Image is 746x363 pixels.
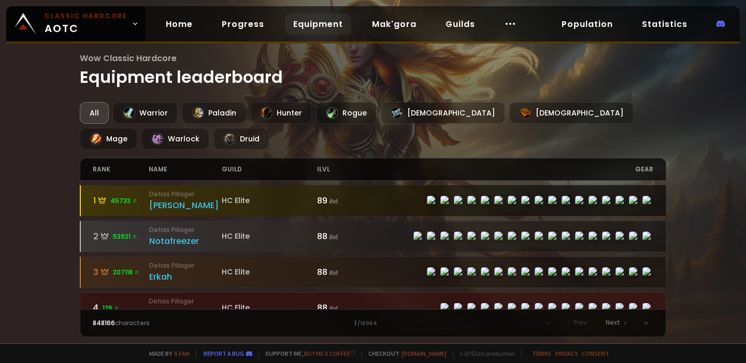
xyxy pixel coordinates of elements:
span: 126 [103,303,120,313]
small: ilvl [329,304,338,313]
div: ilvl [317,158,373,180]
div: 88 [317,230,373,243]
a: 3207118 Defias PillagerErkahHC Elite88 ilvlitem-22498item-23057item-22983item-17723item-22496item... [80,256,667,288]
div: Warlock [141,128,209,150]
span: 848166 [93,318,115,327]
div: 3 [93,266,149,279]
div: 88 [317,266,373,279]
span: 207118 [113,268,140,277]
div: Paladin [182,102,246,124]
span: Prev [573,318,587,327]
small: Defias Pillager [149,190,222,199]
a: Home [157,13,201,35]
a: 145733 Defias Pillager[PERSON_NAME]HC Elite89 ilvlitem-22498item-23057item-22499item-4335item-224... [80,185,667,216]
div: Mage [80,128,137,150]
small: Defias Pillager [149,225,222,235]
h1: Equipment leaderboard [80,52,667,90]
div: name [149,158,222,180]
div: 89 [317,194,373,207]
a: Statistics [634,13,696,35]
small: Defias Pillager [149,297,222,306]
div: Druid [213,128,269,150]
div: [DEMOGRAPHIC_DATA] [509,102,634,124]
small: ilvl [329,197,338,206]
span: 53921 [113,232,138,241]
small: Classic Hardcore [45,11,127,21]
span: v. d752d5 - production [453,350,515,357]
div: 4 [93,301,149,314]
div: All [80,102,109,124]
div: HC Elite [222,302,317,313]
a: Buy me a coffee [304,350,355,357]
small: ilvl [329,233,338,241]
div: [DEMOGRAPHIC_DATA] [381,102,505,124]
a: Privacy [555,350,578,357]
a: Mak'gora [364,13,425,35]
a: Report a bug [204,350,244,357]
a: Progress [213,13,272,35]
span: Support me, [259,350,355,357]
a: 4126 Defias PillagerPoolsHC Elite88 ilvlitem-22506item-22943item-22507item-22504item-22510item-22... [80,292,667,324]
div: 1 [233,318,513,328]
div: Hunter [250,102,312,124]
span: Next [606,318,620,327]
div: characters [93,318,233,328]
div: HC Elite [222,195,317,206]
a: Population [553,13,621,35]
div: HC Elite [222,231,317,242]
small: / 16964 [357,320,377,328]
a: 253921 Defias PillagerNotafreezerHC Elite88 ilvlitem-22498item-23057item-22983item-2575item-22496... [80,221,667,252]
div: 1 [93,194,149,207]
div: guild [222,158,317,180]
div: 88 [317,301,373,314]
div: rank [93,158,149,180]
div: Warrior [113,102,178,124]
span: Made by [143,350,190,357]
div: gear [373,158,653,180]
a: Terms [532,350,551,357]
div: Rogue [316,102,377,124]
span: AOTC [45,11,127,36]
span: Checkout [362,350,447,357]
a: [DOMAIN_NAME] [401,350,447,357]
div: [PERSON_NAME] [149,199,222,212]
a: Consent [582,350,609,357]
a: Guilds [437,13,483,35]
div: 2 [93,230,149,243]
div: Notafreezer [149,235,222,248]
a: Classic HardcoreAOTC [6,6,145,41]
span: Wow Classic Hardcore [80,52,667,65]
span: 45733 [110,196,138,206]
div: HC Elite [222,267,317,278]
small: ilvl [329,268,338,277]
small: Defias Pillager [149,261,222,270]
a: a fan [174,350,190,357]
a: Equipment [285,13,351,35]
div: Erkah [149,270,222,283]
div: Pools [149,306,222,319]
